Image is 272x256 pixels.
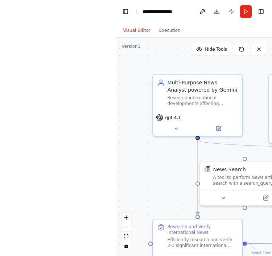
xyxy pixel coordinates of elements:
[168,95,238,106] div: Research international developments affecting [GEOGRAPHIC_DATA], verify information accuracy, and...
[155,26,185,35] button: Execution
[168,237,238,248] div: Efficiently research and verify 2-3 significant international developments affecting [GEOGRAPHIC_...
[121,241,131,251] button: toggle interactivity
[121,213,131,222] button: zoom in
[192,43,231,55] button: Hide Tools
[120,7,131,17] button: Hide left sidebar
[121,222,131,232] button: zoom out
[213,166,246,173] div: News Search
[168,224,238,235] div: Research and Verify International News
[121,213,131,251] div: React Flow controls
[205,46,227,52] span: Hide Tools
[122,43,141,49] div: Version 1
[194,140,201,215] g: Edge from fcf67b7b-3656-4b36-a555-bc746e52b14b to 2e9a117b-cd23-41e2-8315-59ace5582580
[119,26,155,35] button: Visual Editor
[165,115,181,121] span: gpt-4.1
[256,7,266,17] button: Show right sidebar
[143,8,172,15] nav: breadcrumb
[121,232,131,241] button: fit view
[152,74,243,137] div: Multi-Purpose News Analyst powered by GeminiResearch international developments affecting [GEOGRA...
[168,79,238,93] div: Multi-Purpose News Analyst powered by Gemini
[205,166,210,172] img: SerplyNewsSearchTool
[251,251,271,255] a: React Flow attribution
[198,124,239,133] button: Open in side panel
